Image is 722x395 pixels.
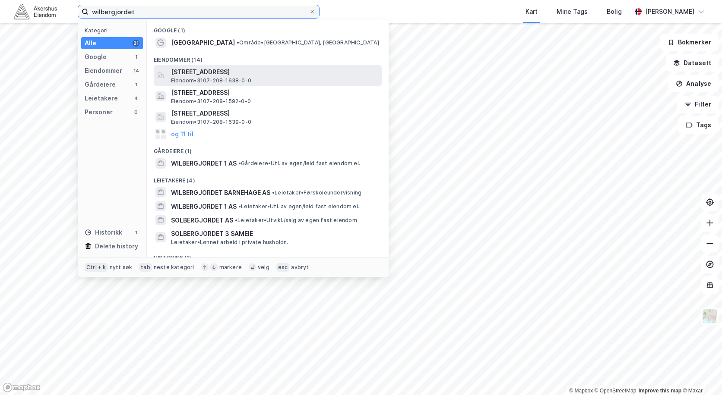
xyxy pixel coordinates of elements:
div: Historikk [85,227,122,238]
div: Gårdeiere (1) [147,141,389,157]
div: velg [258,264,269,271]
iframe: Chat Widget [679,354,722,395]
span: SOLBERGJORDET 3 SAMEIE [171,229,378,239]
span: • [238,160,241,166]
div: Leietakere [85,93,118,103]
span: [GEOGRAPHIC_DATA] [171,38,235,48]
button: Filter [677,96,719,113]
div: 1 [133,53,139,60]
div: Ctrl + k [85,263,108,272]
a: OpenStreetMap [595,388,636,394]
div: 1 [133,229,139,236]
div: Google (1) [147,20,389,36]
div: Personer [85,107,113,117]
a: Mapbox [569,388,593,394]
span: Eiendom • 3107-208-1592-0-0 [171,98,251,105]
div: Eiendommer (14) [147,50,389,65]
div: Kategori [85,27,143,34]
span: [STREET_ADDRESS] [171,88,378,98]
a: Mapbox homepage [3,382,41,392]
a: Improve this map [639,388,681,394]
span: Eiendom • 3107-208-1638-0-0 [171,77,251,84]
div: 4 [133,95,139,102]
img: Z [702,308,718,324]
div: Kart [526,6,538,17]
img: akershus-eiendom-logo.9091f326c980b4bce74ccdd9f866810c.svg [14,4,57,19]
span: SOLBERGJORDET AS [171,215,233,226]
span: Gårdeiere • Utl. av egen/leid fast eiendom el. [238,160,360,167]
span: • [235,217,237,223]
span: WILBERGJORDET 1 AS [171,158,237,169]
div: nytt søk [110,264,133,271]
button: Datasett [666,54,719,72]
div: avbryt [291,264,309,271]
span: Eiendom • 3107-208-1639-0-0 [171,119,251,125]
div: [PERSON_NAME] [645,6,694,17]
span: Leietaker • Lønnet arbeid i private husholdn. [171,239,288,246]
div: Leietakere (4) [147,170,389,186]
div: Historikk (1) [147,248,389,263]
div: Eiendommer [85,66,122,76]
span: • [272,189,275,196]
div: neste kategori [154,264,194,271]
span: WILBERGJORDET 1 AS [171,201,237,212]
span: WILBERGJORDET BARNEHAGE AS [171,188,270,198]
button: Tags [678,116,719,134]
div: Alle [85,38,96,48]
span: [STREET_ADDRESS] [171,67,378,77]
span: • [237,39,239,46]
div: 21 [133,40,139,47]
div: Mine Tags [557,6,588,17]
div: markere [219,264,242,271]
div: Bolig [607,6,622,17]
div: Kontrollprogram for chat [679,354,722,395]
span: Leietaker • Utvikl./salg av egen fast eiendom [235,217,357,224]
input: Søk på adresse, matrikkel, gårdeiere, leietakere eller personer [89,5,309,18]
div: 1 [133,81,139,88]
span: [STREET_ADDRESS] [171,108,378,119]
span: Leietaker • Førskoleundervisning [272,189,361,196]
button: og 11 til [171,129,193,139]
div: 0 [133,109,139,116]
span: • [238,203,241,210]
div: esc [276,263,290,272]
div: Google [85,52,107,62]
button: Bokmerker [660,34,719,51]
span: Leietaker • Utl. av egen/leid fast eiendom el. [238,203,359,210]
span: Område • [GEOGRAPHIC_DATA], [GEOGRAPHIC_DATA] [237,39,379,46]
div: Gårdeiere [85,79,116,90]
button: Analyse [668,75,719,92]
div: 14 [133,67,139,74]
div: Delete history [95,241,138,251]
div: tab [139,263,152,272]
